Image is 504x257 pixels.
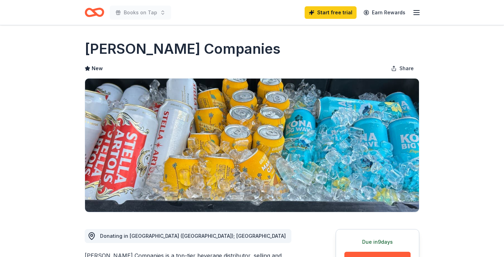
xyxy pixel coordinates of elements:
span: Share [399,64,414,73]
button: Share [385,61,419,75]
span: Donating in [GEOGRAPHIC_DATA] ([GEOGRAPHIC_DATA]); [GEOGRAPHIC_DATA] [100,233,286,239]
img: Image for Wil Fischer Companies [85,79,419,212]
h1: [PERSON_NAME] Companies [85,39,281,59]
span: New [92,64,103,73]
a: Home [85,4,104,21]
span: Books on Tap [124,8,157,17]
div: Due in 9 days [344,238,411,246]
button: Books on Tap [110,6,171,20]
a: Start free trial [305,6,357,19]
a: Earn Rewards [359,6,410,19]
